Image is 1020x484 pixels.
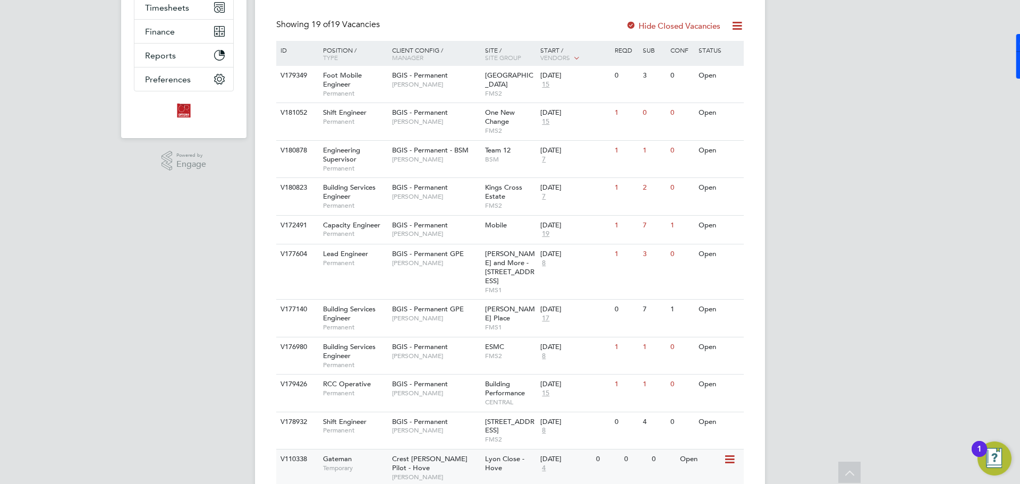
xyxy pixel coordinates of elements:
[323,71,362,89] span: Foot Mobile Engineer
[640,300,668,319] div: 7
[311,19,380,30] span: 19 Vacancies
[392,314,480,322] span: [PERSON_NAME]
[696,412,742,432] div: Open
[392,192,480,201] span: [PERSON_NAME]
[977,441,1011,475] button: Open Resource Center, 1 new notification
[668,337,695,357] div: 0
[485,286,535,294] span: FMS1
[485,126,535,135] span: FMS2
[134,44,233,67] button: Reports
[485,155,535,164] span: BSM
[612,337,640,357] div: 1
[278,216,315,235] div: V172491
[392,117,480,126] span: [PERSON_NAME]
[134,102,234,119] a: Go to home page
[175,102,192,119] img: optionsresourcing-logo-retina.png
[485,454,524,472] span: Lyon Close - Hove
[640,244,668,264] div: 3
[540,71,609,80] div: [DATE]
[696,244,742,264] div: Open
[482,41,538,66] div: Site /
[392,417,448,426] span: BGIS - Permanent
[315,41,389,66] div: Position /
[540,455,591,464] div: [DATE]
[392,220,448,230] span: BGIS - Permanent
[323,389,387,397] span: Permanent
[323,304,376,322] span: Building Services Engineer
[161,151,207,171] a: Powered byEngage
[626,21,720,31] label: Hide Closed Vacancies
[323,201,387,210] span: Permanent
[392,454,467,472] span: Crest [PERSON_NAME] Pilot - Hove
[612,412,640,432] div: 0
[640,178,668,198] div: 2
[485,249,535,285] span: [PERSON_NAME] and More - [STREET_ADDRESS]
[540,389,551,398] span: 15
[392,80,480,89] span: [PERSON_NAME]
[323,417,367,426] span: Shift Engineer
[540,352,547,361] span: 8
[323,342,376,360] span: Building Services Engineer
[612,178,640,198] div: 1
[278,300,315,319] div: V177140
[392,426,480,435] span: [PERSON_NAME]
[278,41,315,59] div: ID
[540,108,609,117] div: [DATE]
[668,375,695,394] div: 0
[696,375,742,394] div: Open
[622,449,649,469] div: 0
[134,67,233,91] button: Preferences
[668,216,695,235] div: 1
[540,146,609,155] div: [DATE]
[540,314,551,323] span: 17
[668,66,695,86] div: 0
[278,449,315,469] div: V110338
[668,412,695,432] div: 0
[323,53,338,62] span: Type
[540,250,609,259] div: [DATE]
[612,244,640,264] div: 1
[392,183,448,192] span: BGIS - Permanent
[696,178,742,198] div: Open
[640,66,668,86] div: 3
[540,380,609,389] div: [DATE]
[485,352,535,360] span: FMS2
[485,417,534,435] span: [STREET_ADDRESS]
[540,117,551,126] span: 15
[134,20,233,43] button: Finance
[540,230,551,239] span: 19
[276,19,382,30] div: Showing
[540,418,609,427] div: [DATE]
[668,244,695,264] div: 0
[323,426,387,435] span: Permanent
[392,71,448,80] span: BGIS - Permanent
[485,398,535,406] span: CENTRAL
[485,435,535,444] span: FMS2
[540,464,547,473] span: 4
[278,141,315,160] div: V180878
[485,53,521,62] span: Site Group
[485,108,515,126] span: One New Change
[696,103,742,123] div: Open
[323,117,387,126] span: Permanent
[323,464,387,472] span: Temporary
[323,146,360,164] span: Engineering Supervisor
[392,146,469,155] span: BGIS - Permanent - BSM
[278,103,315,123] div: V181052
[145,74,191,84] span: Preferences
[485,183,522,201] span: Kings Cross Estate
[392,155,480,164] span: [PERSON_NAME]
[392,304,464,313] span: BGIS - Permanent GPE
[392,249,464,258] span: BGIS - Permanent GPE
[640,375,668,394] div: 1
[145,50,176,61] span: Reports
[392,108,448,117] span: BGIS - Permanent
[485,71,533,89] span: [GEOGRAPHIC_DATA]
[145,27,175,37] span: Finance
[392,53,423,62] span: Manager
[640,141,668,160] div: 1
[540,183,609,192] div: [DATE]
[612,216,640,235] div: 1
[696,41,742,59] div: Status
[392,352,480,360] span: [PERSON_NAME]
